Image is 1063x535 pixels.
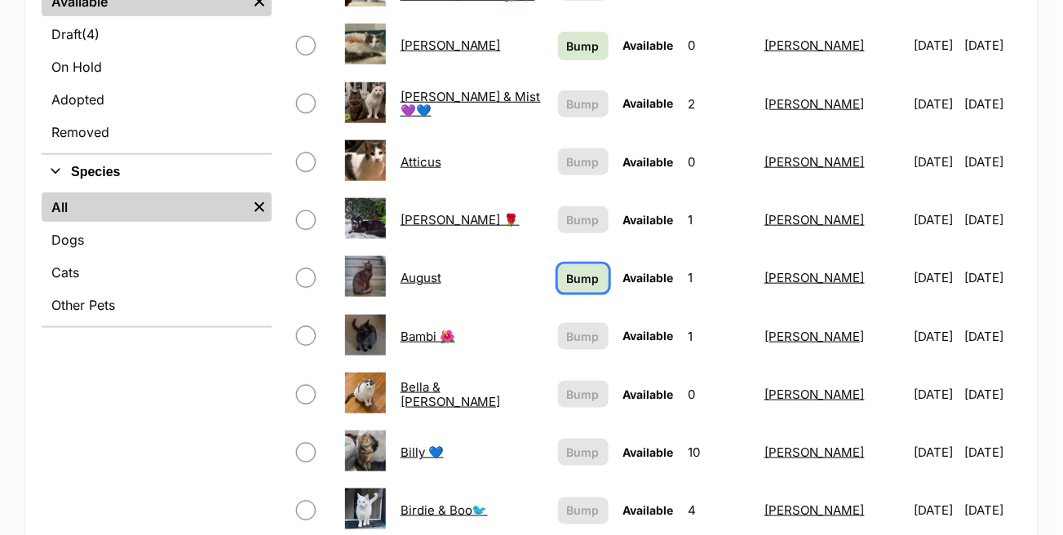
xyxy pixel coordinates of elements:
td: [DATE] [965,192,1020,248]
span: Bump [567,95,600,113]
td: [DATE] [965,76,1020,132]
img: Birdie & Boo🐦 [345,489,386,529]
td: [DATE] [965,308,1020,365]
td: 1 [682,308,756,365]
span: Available [623,96,674,110]
a: On Hold [42,52,272,82]
td: [DATE] [907,308,963,365]
td: [DATE] [907,76,963,132]
td: [DATE] [907,192,963,248]
td: [DATE] [907,424,963,480]
button: Bump [558,148,609,175]
td: 0 [682,17,756,73]
a: Billy 💙 [401,444,444,460]
span: Bump [567,386,600,403]
td: [DATE] [965,424,1020,480]
span: Bump [567,153,600,170]
a: Bambi 🌺 [401,329,455,344]
a: [PERSON_NAME] & Mist💜💙 [401,89,541,118]
div: Species [42,189,272,326]
td: [DATE] [907,17,963,73]
button: Species [42,161,272,183]
td: [DATE] [907,134,963,190]
a: Bump [558,32,609,60]
a: [PERSON_NAME] [764,212,865,228]
button: Bump [558,497,609,524]
button: Bump [558,206,609,233]
img: Audrey Rose 🌹 [345,198,386,239]
a: Remove filter [247,192,272,222]
span: Bump [567,444,600,461]
a: Cats [42,258,272,287]
a: Adopted [42,85,272,114]
span: Bump [567,328,600,345]
td: [DATE] [965,17,1020,73]
button: Bump [558,381,609,408]
img: Bella & Kevin 💕 [345,373,386,413]
td: [DATE] [907,366,963,422]
button: Bump [558,91,609,117]
button: Bump [558,323,609,350]
td: [DATE] [907,250,963,306]
span: Bump [567,211,600,228]
span: Available [623,445,674,459]
img: Bambi 🌺 [345,315,386,356]
span: Bump [567,38,600,55]
span: (4) [82,24,100,44]
a: Birdie & Boo🐦 [401,502,488,518]
td: 0 [682,366,756,422]
td: [DATE] [965,134,1020,190]
span: Available [623,503,674,517]
a: [PERSON_NAME] [764,38,865,53]
span: Available [623,271,674,285]
td: 10 [682,424,756,480]
button: Bump [558,439,609,466]
img: Angelo & Mist💜💙 [345,82,386,123]
a: Other Pets [42,290,272,320]
a: Atticus [401,154,441,170]
span: Bump [567,502,600,520]
a: All [42,192,247,222]
a: August [401,270,441,285]
a: Removed [42,117,272,147]
a: [PERSON_NAME] [764,329,865,344]
span: Available [623,213,674,227]
span: Available [623,38,674,52]
a: Dogs [42,225,272,254]
a: [PERSON_NAME] [401,38,501,53]
a: [PERSON_NAME] [764,270,865,285]
td: 1 [682,192,756,248]
td: [DATE] [965,366,1020,422]
td: 2 [682,76,756,132]
td: [DATE] [965,250,1020,306]
a: Bella & [PERSON_NAME] [401,379,501,409]
a: [PERSON_NAME] [764,387,865,402]
td: 0 [682,134,756,190]
span: Available [623,387,674,401]
span: Bump [567,270,600,287]
span: Available [623,329,674,343]
a: Bump [558,264,609,293]
a: [PERSON_NAME] [764,154,865,170]
a: Draft [42,20,272,49]
a: [PERSON_NAME] [764,502,865,518]
a: [PERSON_NAME] [764,444,865,460]
span: Available [623,155,674,169]
a: [PERSON_NAME] 🌹 [401,212,520,228]
a: [PERSON_NAME] [764,96,865,112]
td: 1 [682,250,756,306]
